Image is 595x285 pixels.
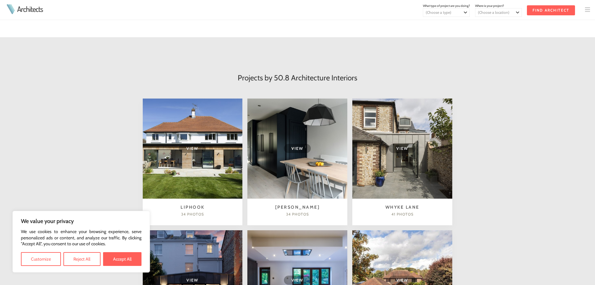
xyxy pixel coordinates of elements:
span: What type of project are you doing? [423,4,470,8]
p: We value your privacy [21,217,141,225]
span: View [389,144,416,153]
span: 41 photos [391,212,414,216]
a: Liphook [181,204,205,210]
a: [PERSON_NAME] [275,204,320,210]
span: View [389,276,416,285]
a: View [143,99,243,199]
button: Customize [21,252,61,266]
button: Accept All [103,252,141,266]
a: Architects [17,5,43,13]
span: View [179,276,206,285]
a: Whyke Lane [385,204,419,210]
p: We use cookies to enhance your browsing experience, serve personalized ads or content, and analyz... [21,229,141,247]
span: View [179,144,206,153]
button: Reject All [63,252,100,266]
span: 34 photos [286,212,309,216]
a: View [247,99,347,199]
span: View [284,144,311,153]
h2: Projects by 50.8 Architecture Interiors [143,72,453,84]
img: Architects [5,4,16,14]
span: View [284,276,311,285]
a: View [352,99,452,199]
input: Find Architect [527,5,575,15]
span: 34 photos [181,212,204,216]
span: Where is your project? [475,4,504,8]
